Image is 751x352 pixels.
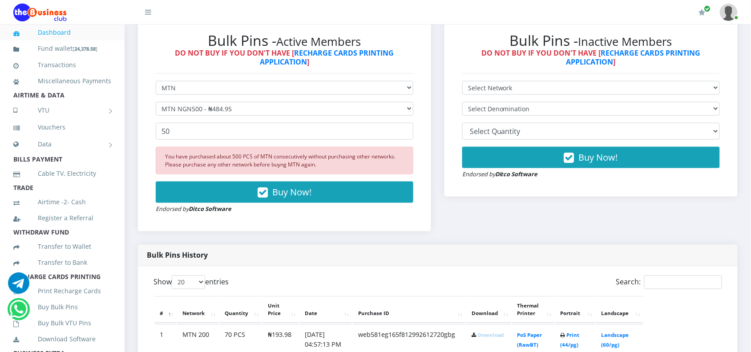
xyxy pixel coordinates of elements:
a: Download [478,332,504,339]
div: You have purchased about 500 PCS of MTN consecutively without purchasing other networks. Please p... [156,147,413,174]
button: Buy Now! [156,182,413,203]
a: Register a Referral [13,208,111,228]
button: Buy Now! [462,147,720,168]
input: Enter Quantity [156,123,413,140]
small: Inactive Members [578,34,672,49]
th: Purchase ID: activate to sort column ascending [353,296,465,324]
b: 24,378.58 [74,45,96,52]
label: Show entries [153,275,229,289]
strong: DO NOT BUY IF YOU DON'T HAVE [ ] [482,48,701,66]
small: [ ] [73,45,97,52]
th: Download: activate to sort column ascending [466,296,511,324]
th: Landscape: activate to sort column ascending [596,296,643,324]
strong: Ditco Software [495,170,538,178]
input: Search: [644,275,722,289]
a: Buy Bulk Pins [13,297,111,317]
th: Date: activate to sort column ascending [299,296,352,324]
a: Data [13,133,111,155]
select: Showentries [172,275,205,289]
a: Chat for support [8,279,29,294]
a: Transfer to Wallet [13,236,111,257]
h2: Bulk Pins - [156,32,413,49]
i: Renew/Upgrade Subscription [699,9,706,16]
span: Buy Now! [579,151,618,163]
a: Dashboard [13,22,111,43]
a: Fund wallet[24,378.58] [13,38,111,59]
small: Active Members [277,34,361,49]
a: RECHARGE CARDS PRINTING APPLICATION [566,48,701,66]
a: Transfer to Bank [13,252,111,273]
th: Portrait: activate to sort column ascending [555,296,595,324]
a: Landscape (60/pg) [602,332,629,348]
a: PoS Paper (RawBT) [517,332,542,348]
a: Miscellaneous Payments [13,71,111,91]
a: Print (44/pg) [561,332,580,348]
a: Cable TV, Electricity [13,163,111,184]
img: User [720,4,738,21]
th: Thermal Printer: activate to sort column ascending [512,296,554,324]
label: Search: [616,275,722,289]
span: Renew/Upgrade Subscription [704,5,711,12]
small: Endorsed by [462,170,538,178]
a: VTU [13,99,111,121]
strong: DO NOT BUY IF YOU DON'T HAVE [ ] [175,48,394,66]
th: Network: activate to sort column ascending [177,296,218,324]
a: Download Software [13,329,111,349]
img: Logo [13,4,67,21]
th: #: activate to sort column descending [154,296,176,324]
th: Unit Price: activate to sort column ascending [262,296,299,324]
th: Quantity: activate to sort column ascending [219,296,262,324]
a: Airtime -2- Cash [13,192,111,212]
a: Buy Bulk VTU Pins [13,313,111,333]
a: Print Recharge Cards [13,281,111,301]
a: Vouchers [13,117,111,138]
small: Endorsed by [156,205,231,213]
a: Chat for support [9,305,28,320]
a: RECHARGE CARDS PRINTING APPLICATION [260,48,394,66]
span: Buy Now! [272,186,311,198]
h2: Bulk Pins - [462,32,720,49]
strong: Bulk Pins History [147,251,208,260]
a: Transactions [13,55,111,75]
strong: Ditco Software [189,205,231,213]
